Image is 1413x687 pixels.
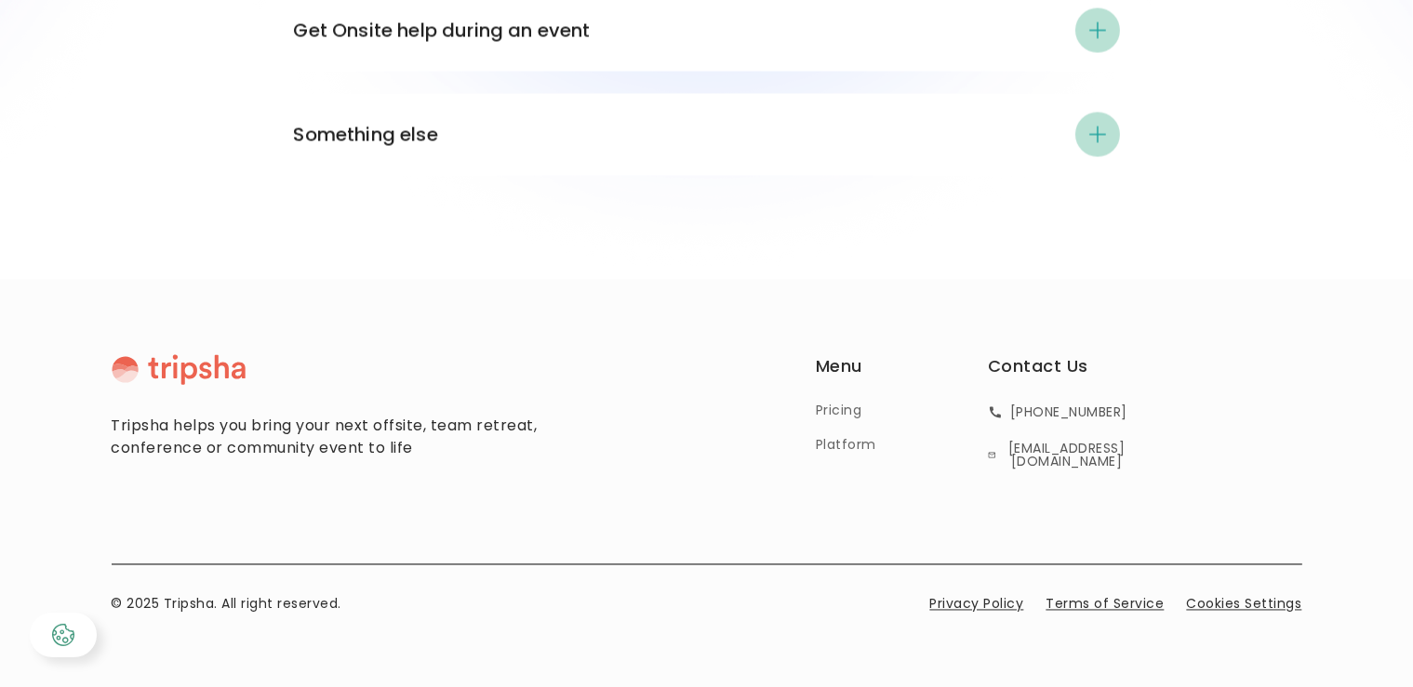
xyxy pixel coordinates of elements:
[112,354,246,386] img: Tripsha Logo
[930,595,1024,614] a: Privacy Policy
[294,121,438,149] div: Something else
[294,112,1120,157] div: Something else
[816,354,862,387] div: Menu
[294,17,591,45] div: Get Onsite help during an event
[988,354,1088,387] div: Contact Us
[816,436,876,456] a: Platform
[294,8,1120,53] div: Get Onsite help during an event
[1187,595,1302,614] a: Cookies Settings
[988,439,1130,472] a: [EMAIL_ADDRESS][DOMAIN_NAME]
[1004,443,1130,469] div: [EMAIL_ADDRESS][DOMAIN_NAME]
[816,402,862,421] a: Pricing
[1046,595,1165,614] a: Terms of Service
[988,402,1127,424] a: [PHONE_NUMBER]
[112,595,342,614] div: © 2025 Tripsha. All right reserved.
[1010,406,1127,419] div: [PHONE_NUMBER]
[112,416,558,460] div: Tripsha helps you bring your next offsite, team retreat, conference or community event to life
